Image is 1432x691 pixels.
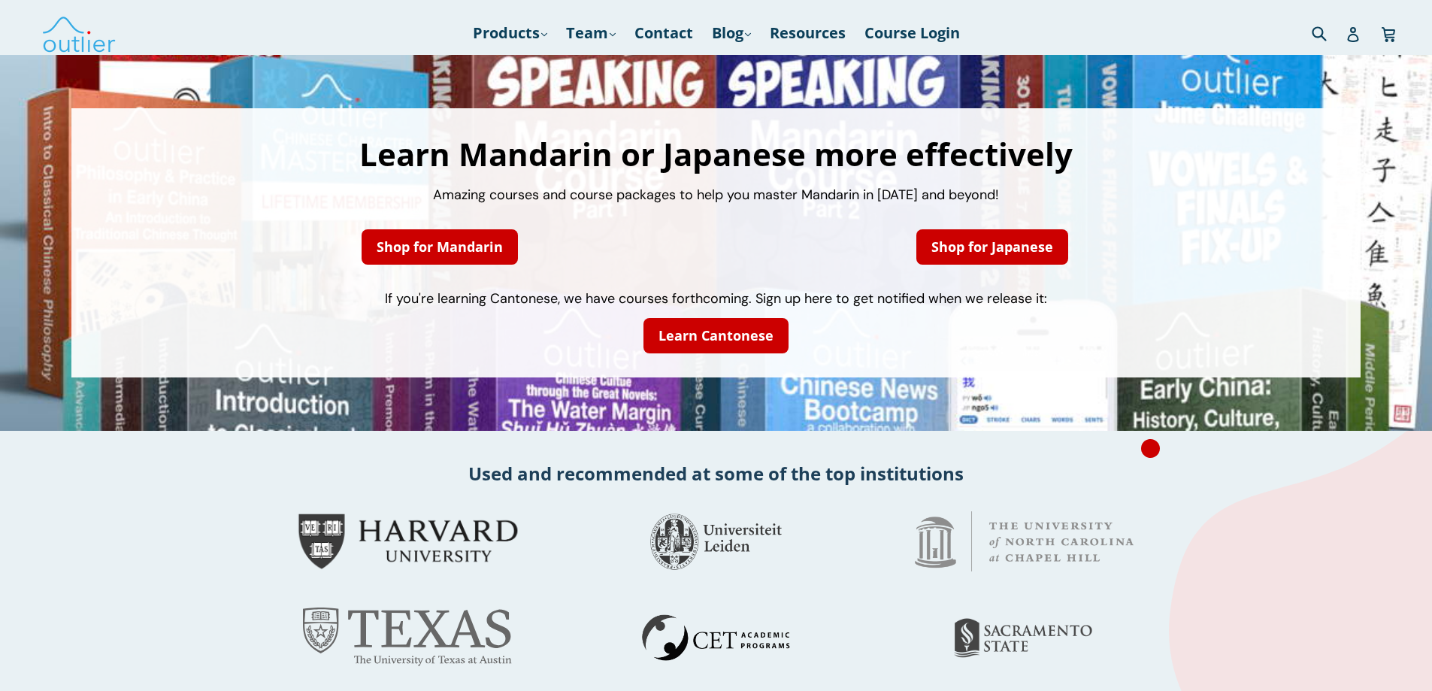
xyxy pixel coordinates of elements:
a: Products [465,20,555,47]
a: Team [559,20,623,47]
a: Resources [762,20,853,47]
img: Outlier Linguistics [41,11,117,55]
a: Learn Cantonese [643,318,789,353]
a: Shop for Japanese [916,229,1068,265]
span: If you're learning Cantonese, we have courses forthcoming. Sign up here to get notified when we r... [385,289,1047,308]
a: Blog [704,20,758,47]
h1: Learn Mandarin or Japanese more effectively [86,138,1346,170]
span: Amazing courses and course packages to help you master Mandarin in [DATE] and beyond! [433,186,999,204]
input: Search [1308,17,1349,48]
a: Shop for Mandarin [362,229,518,265]
a: Contact [627,20,701,47]
a: Course Login [857,20,967,47]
